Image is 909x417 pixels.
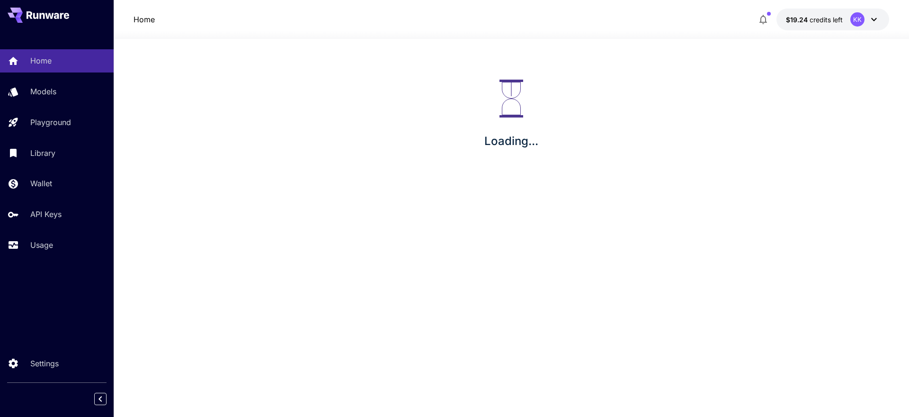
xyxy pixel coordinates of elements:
[30,358,59,369] p: Settings
[776,9,889,30] button: $19.23908KK
[30,239,53,251] p: Usage
[30,55,52,66] p: Home
[134,14,155,25] a: Home
[786,16,810,24] span: $19.24
[484,133,538,150] p: Loading...
[30,117,71,128] p: Playground
[810,16,843,24] span: credits left
[101,390,114,408] div: Collapse sidebar
[850,12,864,27] div: KK
[30,178,52,189] p: Wallet
[134,14,155,25] nav: breadcrumb
[786,15,843,25] div: $19.23908
[30,147,55,159] p: Library
[30,208,62,220] p: API Keys
[30,86,56,97] p: Models
[94,393,107,405] button: Collapse sidebar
